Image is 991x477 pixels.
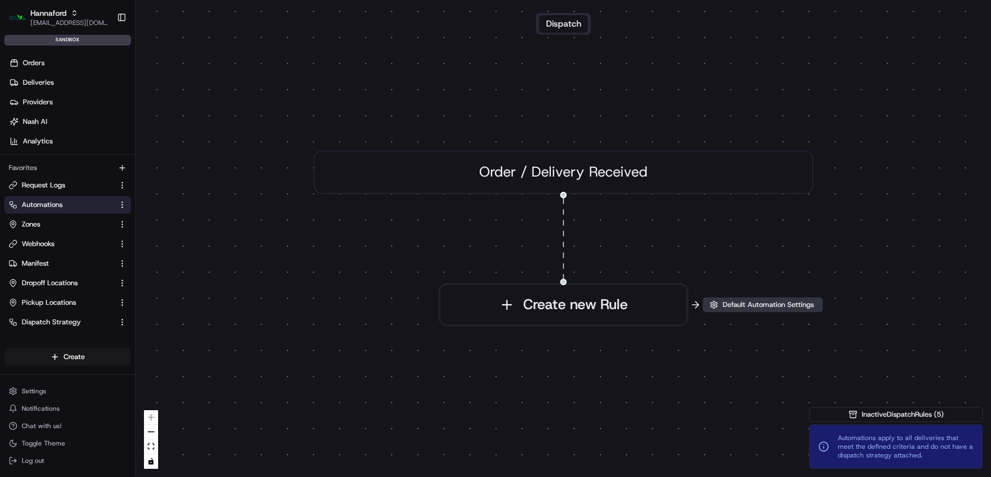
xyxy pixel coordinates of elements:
[9,298,114,307] a: Pickup Locations
[4,294,131,311] button: Pickup Locations
[7,153,87,173] a: 📗Knowledge Base
[4,54,135,72] a: Orders
[9,239,114,249] a: Webhooks
[23,78,54,87] span: Deliveries
[4,255,131,272] button: Manifest
[22,422,61,430] span: Chat with us!
[4,133,135,150] a: Analytics
[4,384,131,399] button: Settings
[30,18,108,27] button: [EMAIL_ADDRESS][DOMAIN_NAME]
[4,348,131,366] button: Create
[103,158,174,168] span: API Documentation
[313,150,813,194] div: Order / Delivery Received
[37,104,178,115] div: Start new chat
[144,454,158,469] button: toggle interactivity
[9,200,114,210] a: Automations
[4,93,135,111] a: Providers
[540,15,588,33] button: Dispatch
[22,200,62,210] span: Automations
[22,387,46,396] span: Settings
[11,104,30,123] img: 1736555255976-a54dd68f-1ca7-489b-9aae-adbdc363a1c4
[9,180,114,190] a: Request Logs
[64,352,85,362] span: Create
[4,196,131,214] button: Automations
[9,278,114,288] a: Dropoff Locations
[4,35,131,46] div: sandbox
[862,410,944,419] span: Inactive Dispatch Rules ( 5 )
[92,159,101,167] div: 💻
[185,107,198,120] button: Start new chat
[22,278,78,288] span: Dropoff Locations
[4,436,131,451] button: Toggle Theme
[4,216,131,233] button: Zones
[9,219,114,229] a: Zones
[108,184,131,192] span: Pylon
[9,9,26,26] img: Hannaford
[4,4,112,30] button: HannafordHannaford[EMAIL_ADDRESS][DOMAIN_NAME]
[22,158,83,168] span: Knowledge Base
[4,313,131,331] button: Dispatch Strategy
[11,43,198,61] p: Welcome 👋
[4,74,135,91] a: Deliveries
[4,418,131,434] button: Chat with us!
[4,113,135,130] a: Nash AI
[22,404,60,413] span: Notifications
[4,177,131,194] button: Request Logs
[11,11,33,33] img: Nash
[4,235,131,253] button: Webhooks
[809,407,983,422] button: InactiveDispatchRules (5)
[22,219,40,229] span: Zones
[22,439,65,448] span: Toggle Theme
[838,434,974,460] span: Automations apply to all deliveries that meet the defined criteria and do not have a dispatch str...
[4,401,131,416] button: Notifications
[28,70,179,81] input: Clear
[22,239,54,249] span: Webhooks
[22,298,76,307] span: Pickup Locations
[440,284,687,325] button: Create new Rule
[87,153,179,173] a: 💻API Documentation
[11,159,20,167] div: 📗
[23,136,53,146] span: Analytics
[720,300,816,310] span: Default Automation Settings
[4,274,131,292] button: Dropoff Locations
[22,317,81,327] span: Dispatch Strategy
[30,8,66,18] button: Hannaford
[77,184,131,192] a: Powered byPylon
[23,97,53,107] span: Providers
[37,115,137,123] div: We're available if you need us!
[4,159,131,177] div: Favorites
[23,117,47,127] span: Nash AI
[22,180,65,190] span: Request Logs
[144,440,158,454] button: fit view
[23,58,45,68] span: Orders
[22,259,49,268] span: Manifest
[4,453,131,468] button: Log out
[703,297,823,312] button: Default Automation Settings
[144,425,158,440] button: zoom out
[22,456,44,465] span: Log out
[9,259,114,268] a: Manifest
[9,317,114,327] a: Dispatch Strategy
